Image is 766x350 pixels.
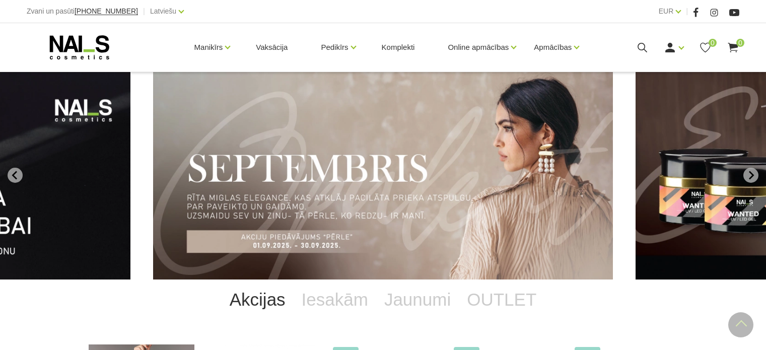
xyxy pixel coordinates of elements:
[736,39,744,47] span: 0
[75,8,138,15] a: [PHONE_NUMBER]
[150,5,176,17] a: Latviešu
[699,41,712,54] a: 0
[8,168,23,183] button: Go to last slide
[376,279,459,320] a: Jaunumi
[248,23,296,72] a: Vaksācija
[743,168,758,183] button: Next slide
[534,27,572,67] a: Apmācības
[143,5,145,18] span: |
[294,279,376,320] a: Iesakām
[321,27,348,67] a: Pedikīrs
[75,7,138,15] span: [PHONE_NUMBER]
[659,5,674,17] a: EUR
[459,279,544,320] a: OUTLET
[374,23,423,72] a: Komplekti
[27,5,138,18] div: Zvani un pasūti
[448,27,509,67] a: Online apmācības
[194,27,223,67] a: Manikīrs
[686,5,688,18] span: |
[709,39,717,47] span: 0
[727,41,739,54] a: 0
[153,71,613,279] li: 1 of 11
[222,279,294,320] a: Akcijas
